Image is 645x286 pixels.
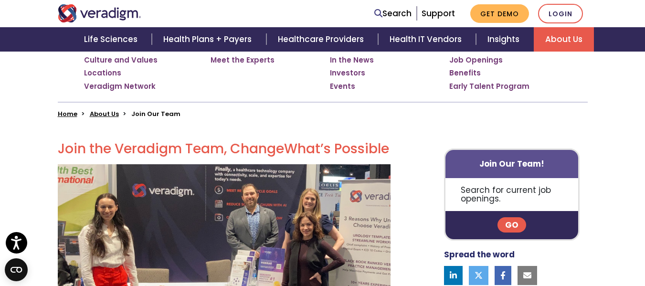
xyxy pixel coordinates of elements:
[497,217,526,233] a: Go
[449,82,529,91] a: Early Talent Program
[449,68,481,78] a: Benefits
[73,27,152,52] a: Life Sciences
[58,4,141,22] img: Veradigm logo
[90,109,119,118] a: About Us
[152,27,266,52] a: Health Plans + Payers
[58,141,391,157] h2: Join the Veradigm Team, Change
[374,7,412,20] a: Search
[330,55,374,65] a: In the News
[84,55,158,65] a: Culture and Values
[58,109,77,118] a: Home
[266,27,378,52] a: Healthcare Providers
[470,4,529,23] a: Get Demo
[534,27,594,52] a: About Us
[330,68,365,78] a: Investors
[84,68,121,78] a: Locations
[479,158,544,169] strong: Join Our Team!
[445,178,579,211] p: Search for current job openings.
[284,139,389,158] span: What’s Possible
[84,82,156,91] a: Veradigm Network
[538,4,583,23] a: Login
[476,27,534,52] a: Insights
[330,82,355,91] a: Events
[449,55,503,65] a: Job Openings
[211,55,275,65] a: Meet the Experts
[444,249,515,260] strong: Spread the word
[378,27,476,52] a: Health IT Vendors
[422,8,455,19] a: Support
[5,258,28,281] button: Open CMP widget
